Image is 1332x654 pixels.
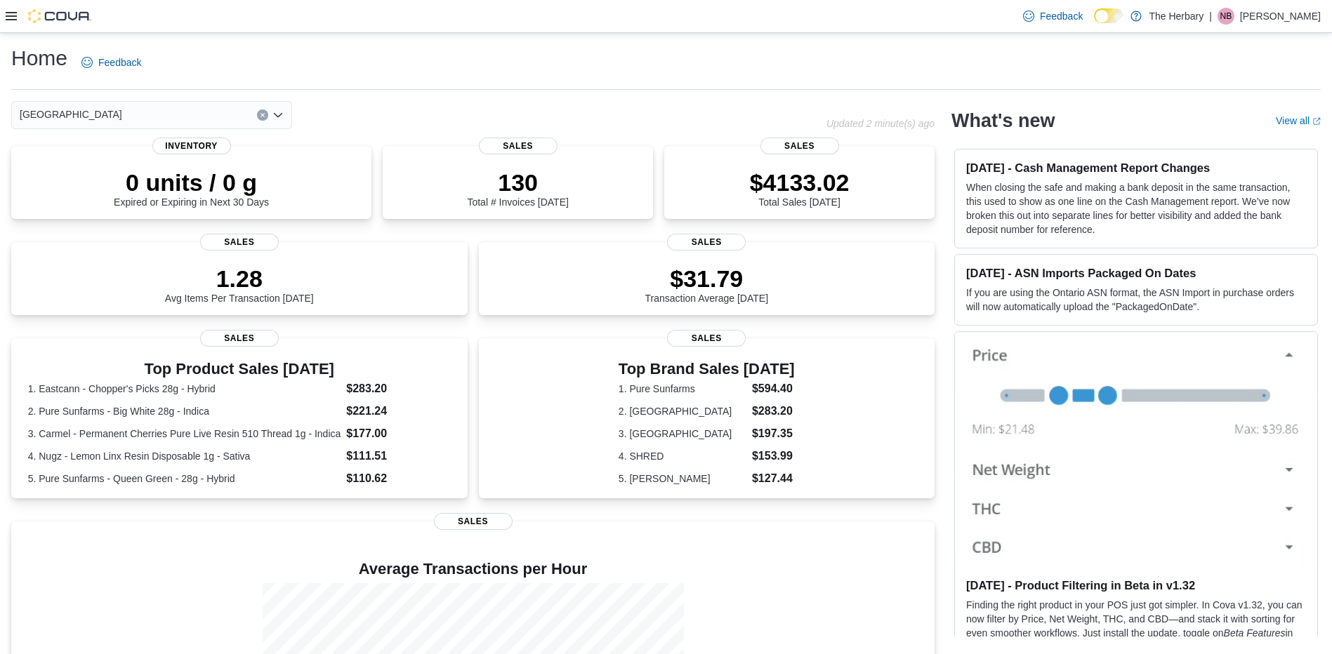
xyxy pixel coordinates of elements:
h2: What's new [951,109,1055,132]
dt: 3. Carmel - Permanent Cherries Pure Live Resin 510 Thread 1g - Indica [28,427,341,441]
dt: 1. Pure Sunfarms [619,382,746,396]
dd: $177.00 [346,425,451,442]
dd: $153.99 [752,448,795,465]
p: 130 [467,168,568,196]
div: Avg Items Per Transaction [DATE] [165,265,314,304]
dt: 5. Pure Sunfarms - Queen Green - 28g - Hybrid [28,472,341,486]
div: Expired or Expiring in Next 30 Days [114,168,269,208]
div: Nick Brenneman [1218,8,1234,25]
span: [GEOGRAPHIC_DATA] [20,106,122,123]
p: [PERSON_NAME] [1240,8,1321,25]
dd: $197.35 [752,425,795,442]
p: 0 units / 0 g [114,168,269,196]
h3: [DATE] - Cash Management Report Changes [966,161,1306,175]
span: Feedback [98,55,141,69]
dd: $283.20 [752,403,795,420]
a: Feedback [76,48,147,76]
span: Feedback [1040,9,1083,23]
p: When closing the safe and making a bank deposit in the same transaction, this used to show as one... [966,180,1306,236]
dd: $221.24 [346,403,451,420]
span: Sales [200,234,279,251]
img: Cova [28,9,91,23]
dd: $110.62 [346,470,451,487]
dt: 2. [GEOGRAPHIC_DATA] [619,404,746,418]
h3: Top Brand Sales [DATE] [619,361,795,378]
dt: 5. [PERSON_NAME] [619,472,746,486]
dt: 2. Pure Sunfarms - Big White 28g - Indica [28,404,341,418]
div: Total # Invoices [DATE] [467,168,568,208]
span: NB [1220,8,1232,25]
dd: $283.20 [346,380,451,397]
dt: 4. Nugz - Lemon Linx Resin Disposable 1g - Sativa [28,449,341,463]
p: The Herbary [1149,8,1204,25]
dd: $594.40 [752,380,795,397]
h3: Top Product Sales [DATE] [28,361,451,378]
span: Sales [760,138,839,154]
svg: External link [1312,117,1321,126]
span: Sales [667,330,746,347]
span: Sales [434,513,513,530]
h3: [DATE] - ASN Imports Packaged On Dates [966,266,1306,280]
p: 1.28 [165,265,314,293]
span: Inventory [152,138,231,154]
button: Clear input [257,109,268,121]
h4: Average Transactions per Hour [22,561,923,578]
h1: Home [11,44,67,72]
em: Beta Features [1224,627,1286,639]
span: Sales [479,138,558,154]
a: Feedback [1017,2,1088,30]
dt: 4. SHRED [619,449,746,463]
dt: 3. [GEOGRAPHIC_DATA] [619,427,746,441]
input: Dark Mode [1094,8,1123,23]
div: Transaction Average [DATE] [645,265,768,304]
p: $4133.02 [750,168,850,196]
p: $31.79 [645,265,768,293]
span: Sales [200,330,279,347]
dd: $111.51 [346,448,451,465]
button: Open list of options [272,109,284,121]
h3: [DATE] - Product Filtering in Beta in v1.32 [966,578,1306,592]
dt: 1. Eastcann - Chopper's Picks 28g - Hybrid [28,382,341,396]
p: If you are using the Ontario ASN format, the ASN Import in purchase orders will now automatically... [966,286,1306,314]
dd: $127.44 [752,470,795,487]
span: Sales [667,234,746,251]
div: Total Sales [DATE] [750,168,850,208]
p: Updated 2 minute(s) ago [826,118,935,129]
p: | [1209,8,1212,25]
a: View allExternal link [1276,115,1321,126]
